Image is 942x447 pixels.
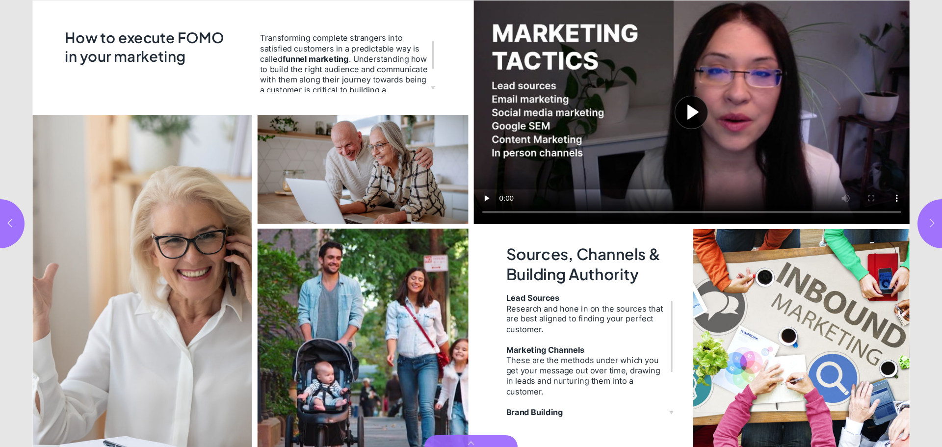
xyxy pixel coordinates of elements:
h2: How to execute FOMO in your marketing [65,28,224,73]
strong: funnel marketing [283,53,349,64]
strong: Marketing Channels [506,344,584,355]
strong: Brand Building [506,407,563,417]
div: These are the methods under which you get your message out over time, drawing in leads and nurtur... [506,355,668,396]
span: Transforming complete strangers into satisfied customers in a predictable way is called . Underst... [260,33,430,105]
div: Research and hone in on the sources that are best aligned to finding your perfect customer. [506,303,668,334]
h2: Sources, Channels & Building Authority [506,244,671,285]
strong: Lead Sources [506,292,559,303]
